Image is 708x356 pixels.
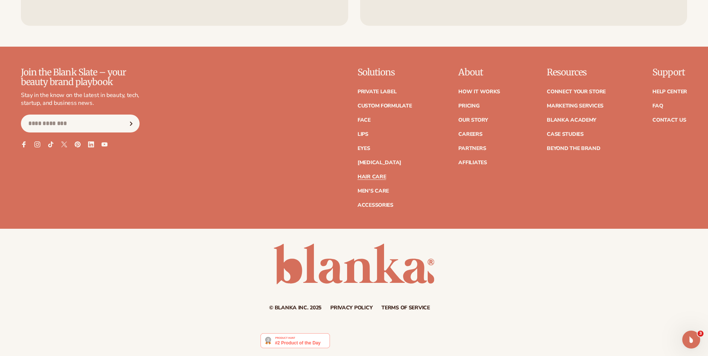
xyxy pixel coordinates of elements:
[652,89,687,94] a: Help Center
[458,118,488,123] a: Our Story
[682,331,700,349] iframe: Intercom live chat
[547,103,603,109] a: Marketing services
[547,146,601,151] a: Beyond the brand
[547,89,606,94] a: Connect your store
[358,203,393,208] a: Accessories
[652,68,687,77] p: Support
[458,89,500,94] a: How It Works
[330,305,372,310] a: Privacy policy
[547,118,596,123] a: Blanka Academy
[458,146,486,151] a: Partners
[547,68,606,77] p: Resources
[358,146,370,151] a: Eyes
[358,160,401,165] a: [MEDICAL_DATA]
[547,132,584,137] a: Case Studies
[358,188,389,194] a: Men's Care
[358,132,368,137] a: Lips
[698,331,704,337] span: 3
[358,103,412,109] a: Custom formulate
[358,118,371,123] a: Face
[652,103,663,109] a: FAQ
[269,304,321,311] small: © Blanka Inc. 2025
[358,68,412,77] p: Solutions
[458,160,487,165] a: Affiliates
[358,174,386,179] a: Hair Care
[458,103,479,109] a: Pricing
[458,132,482,137] a: Careers
[358,89,396,94] a: Private label
[123,115,139,132] button: Subscribe
[261,333,330,348] img: Blanka - Start a beauty or cosmetic line in under 5 minutes | Product Hunt
[458,68,500,77] p: About
[381,305,430,310] a: Terms of service
[652,118,686,123] a: Contact Us
[21,91,140,107] p: Stay in the know on the latest in beauty, tech, startup, and business news.
[21,68,140,87] p: Join the Blank Slate – your beauty brand playbook
[336,333,447,352] iframe: Customer reviews powered by Trustpilot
